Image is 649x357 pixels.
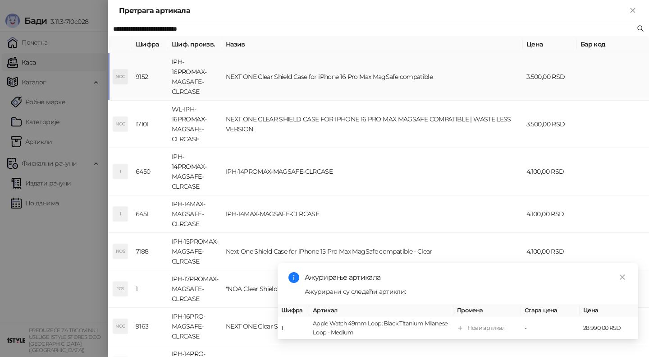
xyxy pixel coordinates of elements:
[222,270,523,308] td: "NOA Clear Shield Case for iPhone 17 Pro Max MagSafe Compatible"
[132,148,168,195] td: 6450
[309,304,453,317] th: Артикал
[113,319,128,334] div: NOC
[222,195,523,233] td: IPH-14MAX-MAGSAFE-CLRCASE
[132,233,168,270] td: 7188
[580,317,638,339] td: 28.990,00 RSD
[132,36,168,53] th: Шифра
[113,282,128,296] div: "CS
[288,272,299,283] span: info-circle
[168,101,222,148] td: WL-IPH-16PROMAX-MAGSAFE-CLRCASE
[168,308,222,345] td: IPH-16PRO-MAGSAFE-CLRCASE
[523,53,577,101] td: 3.500,00 RSD
[168,233,222,270] td: IPH-15PROMAX-MAGSAFE-CLRCASE
[222,148,523,195] td: IPH-14PROMAX-MAGSAFE-CLRCASE
[119,5,627,16] div: Претрага артикала
[222,53,523,101] td: NEXT ONE Clear Shield Case for iPhone 16 Pro Max MagSafe compatible
[521,317,580,339] td: -
[222,36,523,53] th: Назив
[627,5,638,16] button: Close
[305,272,627,283] div: Ажурирање артикала
[168,53,222,101] td: IPH-16PROMAX-MAGSAFE-CLRCASE
[168,270,222,308] td: IPH-17PROMAX-MAGSAFE-CLRCASE
[278,317,309,339] td: 1
[113,164,128,179] div: I
[113,70,128,84] div: NOC
[523,101,577,148] td: 3.500,00 RSD
[132,270,168,308] td: 1
[521,304,580,317] th: Стара цена
[222,308,523,345] td: NEXT ONE Clear Shield Case for iPhone 16 Pro MagSafe compatible
[305,287,627,297] div: Ажурирани су следећи артикли:
[523,233,577,270] td: 4.100,00 RSD
[523,148,577,195] td: 4.100,00 RSD
[617,272,627,282] a: Close
[619,274,626,280] span: close
[132,308,168,345] td: 9163
[168,36,222,53] th: Шиф. произв.
[132,195,168,233] td: 6451
[132,53,168,101] td: 9152
[168,148,222,195] td: IPH-14PROMAX-MAGSAFE-CLRCASE
[580,304,638,317] th: Цена
[113,117,128,131] div: NOC
[523,195,577,233] td: 4.100,00 RSD
[168,195,222,233] td: IPH-14MAX-MAGSAFE-CLRCASE
[278,304,309,317] th: Шифра
[309,317,453,339] td: Apple Watch 49mm Loop: Black Titanium Milanese Loop - Medium
[222,101,523,148] td: NEXT ONE CLEAR SHIELD CASE FOR IPHONE 16 PRO MAX MAGSAFE COMPATIBLE | WASTE LESS VERSION
[453,304,521,317] th: Промена
[113,244,128,259] div: NOS
[113,207,128,221] div: I
[467,324,505,333] div: Нови артикал
[132,101,168,148] td: 17101
[222,233,523,270] td: Next One Shield Case for iPhone 15 Pro Max MagSafe compatible - Clear
[523,36,577,53] th: Цена
[577,36,649,53] th: Бар код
